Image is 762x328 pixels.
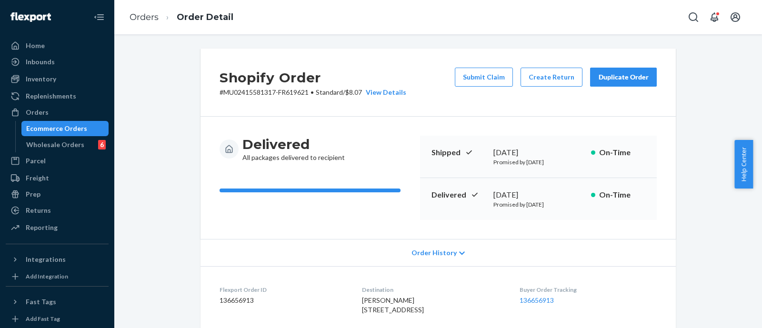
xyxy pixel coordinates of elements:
[493,200,583,209] p: Promised by [DATE]
[26,140,84,149] div: Wholesale Orders
[26,57,55,67] div: Inbounds
[26,315,60,323] div: Add Fast Tag
[26,74,56,84] div: Inventory
[220,68,406,88] h2: Shopify Order
[26,189,40,199] div: Prep
[362,286,504,294] dt: Destination
[26,223,58,232] div: Reporting
[493,158,583,166] p: Promised by [DATE]
[493,189,583,200] div: [DATE]
[6,71,109,87] a: Inventory
[599,147,645,158] p: On-Time
[26,173,49,183] div: Freight
[520,296,554,304] a: 136656913
[684,8,703,27] button: Open Search Box
[598,72,649,82] div: Duplicate Order
[26,206,51,215] div: Returns
[311,88,314,96] span: •
[599,189,645,200] p: On-Time
[220,88,406,97] p: # MU02415581317-FR619621 / $8.07
[220,296,347,305] dd: 136656913
[26,255,66,264] div: Integrations
[6,54,109,70] a: Inbounds
[242,136,345,153] h3: Delivered
[521,68,582,87] button: Create Return
[10,12,51,22] img: Flexport logo
[26,108,49,117] div: Orders
[702,299,752,323] iframe: Opens a widget where you can chat to one of our agents
[726,8,745,27] button: Open account menu
[220,286,347,294] dt: Flexport Order ID
[21,137,109,152] a: Wholesale Orders6
[26,91,76,101] div: Replenishments
[6,313,109,325] a: Add Fast Tag
[431,147,486,158] p: Shipped
[6,294,109,309] button: Fast Tags
[411,248,457,258] span: Order History
[6,170,109,186] a: Freight
[362,88,406,97] button: View Details
[90,8,109,27] button: Close Navigation
[242,136,345,162] div: All packages delivered to recipient
[6,153,109,169] a: Parcel
[6,105,109,120] a: Orders
[590,68,657,87] button: Duplicate Order
[26,156,46,166] div: Parcel
[362,296,424,314] span: [PERSON_NAME] [STREET_ADDRESS]
[26,124,87,133] div: Ecommerce Orders
[734,140,753,189] button: Help Center
[431,189,486,200] p: Delivered
[6,203,109,218] a: Returns
[493,147,583,158] div: [DATE]
[98,140,106,149] div: 6
[6,252,109,267] button: Integrations
[6,220,109,235] a: Reporting
[130,12,159,22] a: Orders
[455,68,513,87] button: Submit Claim
[21,121,109,136] a: Ecommerce Orders
[6,38,109,53] a: Home
[26,41,45,50] div: Home
[316,88,343,96] span: Standard
[520,286,657,294] dt: Buyer Order Tracking
[6,271,109,282] a: Add Integration
[705,8,724,27] button: Open notifications
[26,297,56,307] div: Fast Tags
[6,187,109,202] a: Prep
[177,12,233,22] a: Order Detail
[6,89,109,104] a: Replenishments
[26,272,68,280] div: Add Integration
[122,3,241,31] ol: breadcrumbs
